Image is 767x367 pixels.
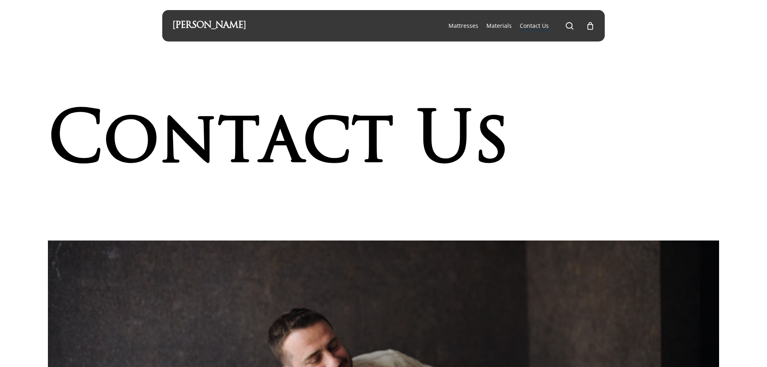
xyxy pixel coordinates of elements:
span: o [103,103,159,186]
span: t [351,103,394,186]
a: [PERSON_NAME] [172,21,246,30]
span: Materials [486,22,512,29]
span: t [218,103,260,186]
a: Contact Us [520,22,549,30]
span: Mattresses [449,22,478,29]
span: n [159,103,218,186]
span: Contact Us [520,22,549,29]
span: a [260,103,303,186]
span: c [303,103,351,186]
span: s [473,103,509,186]
span: C [48,103,103,186]
span: U [416,103,473,186]
a: Mattresses [449,22,478,30]
a: Materials [486,22,512,30]
h1: Contact Us [48,103,551,186]
nav: Main Menu [444,10,595,41]
a: Cart [586,21,595,30]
